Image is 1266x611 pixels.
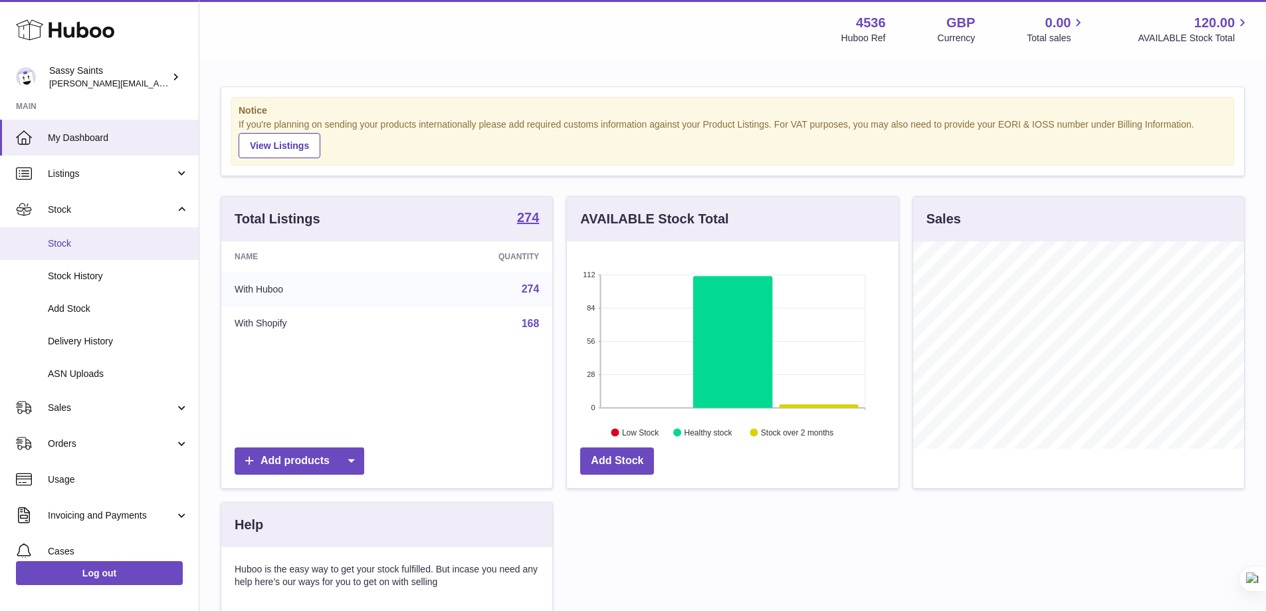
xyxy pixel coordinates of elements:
h3: AVAILABLE Stock Total [580,210,728,228]
span: ASN Uploads [48,368,189,380]
span: My Dashboard [48,132,189,144]
a: 0.00 Total sales [1027,14,1086,45]
div: If you're planning on sending your products internationally please add required customs informati... [239,118,1227,158]
span: Usage [48,473,189,486]
span: [PERSON_NAME][EMAIL_ADDRESS][DOMAIN_NAME] [49,78,266,88]
text: 28 [587,370,595,378]
span: Stock [48,203,175,216]
div: Huboo Ref [841,32,886,45]
a: Add Stock [580,447,654,475]
span: Total sales [1027,32,1086,45]
img: ramey@sassysaints.com [16,67,36,87]
strong: 274 [517,211,539,224]
text: Healthy stock [685,428,733,437]
a: Log out [16,561,183,585]
strong: 4536 [856,14,886,32]
text: Stock over 2 months [761,428,833,437]
h3: Help [235,516,263,534]
span: 120.00 [1194,14,1235,32]
text: 0 [591,404,595,412]
div: Sassy Saints [49,64,169,90]
a: 168 [522,318,540,329]
h3: Total Listings [235,210,320,228]
div: Currency [938,32,976,45]
text: 112 [583,271,595,279]
h3: Sales [926,210,961,228]
span: Delivery History [48,335,189,348]
a: 274 [517,211,539,227]
span: 0.00 [1045,14,1071,32]
span: Invoicing and Payments [48,509,175,522]
a: View Listings [239,133,320,158]
text: Low Stock [622,428,659,437]
span: Cases [48,545,189,558]
a: Add products [235,447,364,475]
td: With Shopify [221,306,400,341]
span: Sales [48,402,175,414]
span: Stock History [48,270,189,283]
strong: Notice [239,104,1227,117]
a: 120.00 AVAILABLE Stock Total [1138,14,1250,45]
span: Stock [48,237,189,250]
span: AVAILABLE Stock Total [1138,32,1250,45]
strong: GBP [946,14,975,32]
a: 274 [522,283,540,295]
span: Orders [48,437,175,450]
span: Add Stock [48,303,189,315]
th: Name [221,241,400,272]
span: Listings [48,168,175,180]
text: 84 [587,304,595,312]
text: 56 [587,337,595,345]
p: Huboo is the easy way to get your stock fulfilled. But incase you need any help here's our ways f... [235,563,539,588]
th: Quantity [400,241,553,272]
td: With Huboo [221,272,400,306]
